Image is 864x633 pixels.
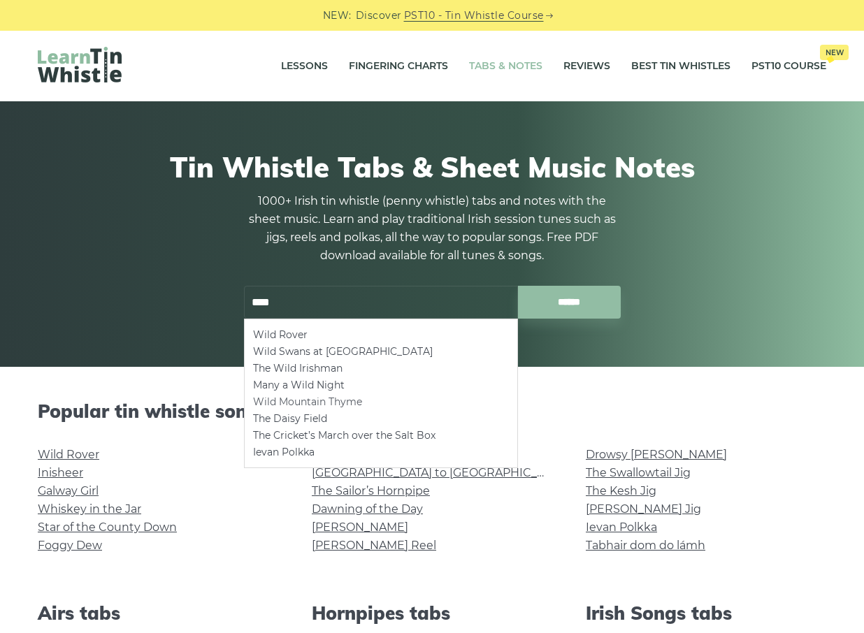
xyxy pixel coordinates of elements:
a: Wild Rover [38,448,99,461]
li: The Cricket’s March over the Salt Box [253,427,509,444]
a: [GEOGRAPHIC_DATA] to [GEOGRAPHIC_DATA] [312,466,570,479]
li: The Daisy Field [253,410,509,427]
h2: Airs tabs [38,602,278,624]
span: New [820,45,849,60]
a: Tabs & Notes [469,49,542,84]
a: Drowsy [PERSON_NAME] [586,448,727,461]
h2: Hornpipes tabs [312,602,552,624]
h1: Tin Whistle Tabs & Sheet Music Notes [41,150,823,184]
a: Lessons [281,49,328,84]
a: [PERSON_NAME] Jig [586,502,701,516]
a: The Kesh Jig [586,484,656,497]
a: Inisheer [38,466,83,479]
a: [PERSON_NAME] [312,521,408,534]
a: Tabhair dom do lámh [586,539,705,552]
p: 1000+ Irish tin whistle (penny whistle) tabs and notes with the sheet music. Learn and play tradi... [243,192,621,265]
a: The Sailor’s Hornpipe [312,484,430,497]
a: Foggy Dew [38,539,102,552]
a: Best Tin Whistles [631,49,730,84]
a: The Swallowtail Jig [586,466,691,479]
a: Ievan Polkka [586,521,657,534]
a: [PERSON_NAME] Reel [312,539,436,552]
li: Wild Swans at [GEOGRAPHIC_DATA] [253,343,509,360]
a: Whiskey in the Jar [38,502,141,516]
a: Star of the County Down [38,521,177,534]
a: PST10 CourseNew [751,49,826,84]
img: LearnTinWhistle.com [38,47,122,82]
a: Reviews [563,49,610,84]
li: Ievan Polkka [253,444,509,460]
h2: Popular tin whistle songs & tunes [38,400,826,422]
a: Galway Girl [38,484,99,497]
li: The Wild Irishman [253,360,509,377]
li: Wild Rover [253,326,509,343]
a: Fingering Charts [349,49,448,84]
li: Many a Wild Night [253,377,509,393]
h2: Irish Songs tabs [586,602,826,624]
li: Wild Mountain Thyme [253,393,509,410]
a: Dawning of the Day [312,502,423,516]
